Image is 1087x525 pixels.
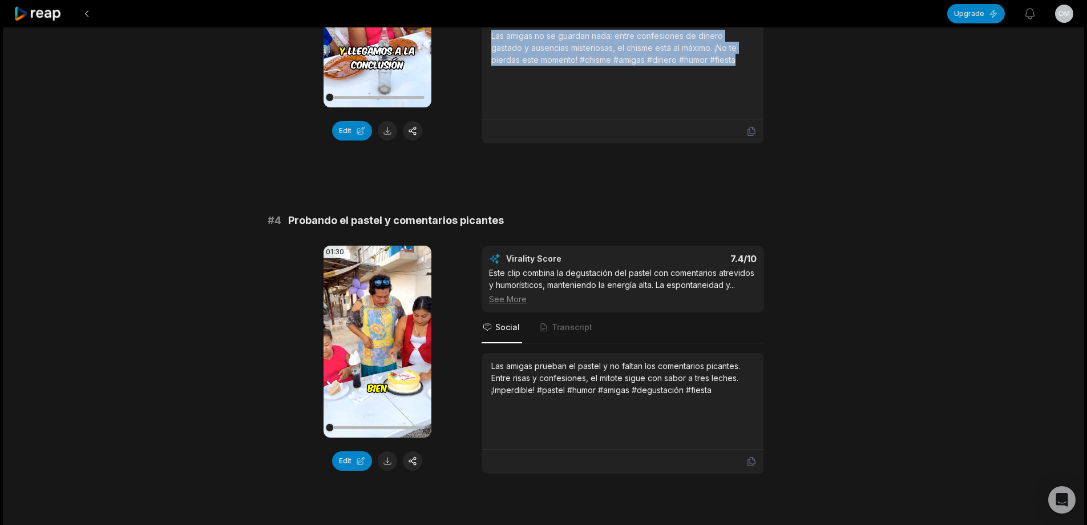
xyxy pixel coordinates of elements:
[552,322,592,333] span: Transcript
[332,121,372,141] button: Edit
[634,253,757,264] div: 7.4 /10
[491,30,754,66] div: Las amigas no se guardan nada: entre confesiones de dinero gastado y ausencias misteriosas, el ch...
[288,213,504,229] span: Probando el pastel y comentarios picantes
[1048,486,1076,514] div: Open Intercom Messenger
[506,253,629,264] div: Virality Score
[491,360,754,396] div: Las amigas prueban el pastel y no faltan los comentarios picantes. Entre risas y confesiones, el ...
[324,246,431,438] video: Your browser does not support mp4 format.
[268,213,281,229] span: # 4
[332,451,372,471] button: Edit
[489,267,757,305] div: Este clip combina la degustación del pastel con comentarios atrevidos y humorísticos, manteniendo...
[947,4,1005,23] button: Upgrade
[482,312,764,343] nav: Tabs
[495,322,520,333] span: Social
[489,293,757,305] div: See More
